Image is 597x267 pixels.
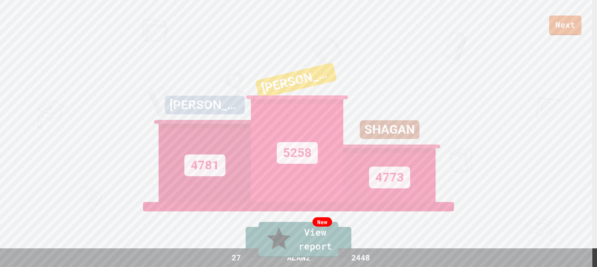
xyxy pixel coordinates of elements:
[312,217,332,227] div: New
[369,167,410,188] div: 4773
[184,154,225,176] div: 4781
[277,142,318,164] div: 5258
[165,96,245,114] div: [PERSON_NAME]
[360,120,419,139] div: SHAGAN
[549,16,581,35] a: Next
[259,222,338,257] a: View report
[255,62,337,99] div: [PERSON_NAME]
